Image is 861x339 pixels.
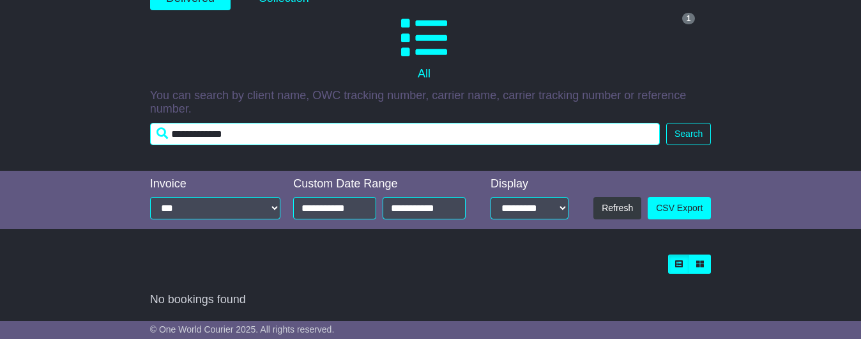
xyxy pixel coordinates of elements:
[293,177,472,191] div: Custom Date Range
[682,13,696,24] span: 1
[648,197,711,219] a: CSV Export
[491,177,568,191] div: Display
[150,293,712,307] div: No bookings found
[150,324,335,335] span: © One World Courier 2025. All rights reserved.
[666,123,711,145] button: Search
[150,89,712,116] p: You can search by client name, OWC tracking number, carrier name, carrier tracking number or refe...
[150,177,281,191] div: Invoice
[593,197,641,219] button: Refresh
[150,10,699,86] a: 1 All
